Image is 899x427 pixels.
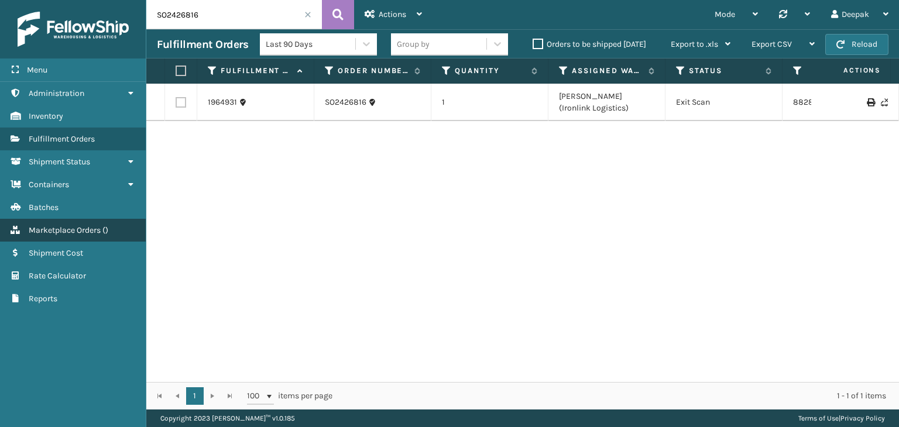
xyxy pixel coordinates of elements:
[807,61,888,80] span: Actions
[798,414,839,422] a: Terms of Use
[208,97,237,108] a: 1964931
[29,294,57,304] span: Reports
[349,390,886,402] div: 1 - 1 of 1 items
[29,271,86,281] span: Rate Calculator
[29,157,90,167] span: Shipment Status
[455,66,526,76] label: Quantity
[671,39,718,49] span: Export to .xls
[397,38,430,50] div: Group by
[431,84,548,121] td: 1
[29,248,83,258] span: Shipment Cost
[548,84,665,121] td: [PERSON_NAME] (Ironlink Logistics)
[881,98,888,106] i: Never Shipped
[715,9,735,19] span: Mode
[338,66,409,76] label: Order Number
[186,387,204,405] a: 1
[379,9,406,19] span: Actions
[29,225,101,235] span: Marketplace Orders
[266,38,356,50] div: Last 90 Days
[825,34,888,55] button: Reload
[160,409,295,427] p: Copyright 2023 [PERSON_NAME]™ v 1.0.185
[840,414,885,422] a: Privacy Policy
[29,88,84,98] span: Administration
[157,37,248,51] h3: Fulfillment Orders
[29,111,63,121] span: Inventory
[29,202,59,212] span: Batches
[247,390,265,402] span: 100
[665,84,783,121] td: Exit Scan
[325,97,366,108] a: SO2426816
[27,65,47,75] span: Menu
[247,387,332,405] span: items per page
[752,39,792,49] span: Export CSV
[798,409,885,427] div: |
[29,180,69,190] span: Containers
[793,97,851,107] a: 882888913338
[572,66,643,76] label: Assigned Warehouse
[689,66,760,76] label: Status
[533,39,646,49] label: Orders to be shipped [DATE]
[29,134,95,144] span: Fulfillment Orders
[18,12,129,47] img: logo
[221,66,291,76] label: Fulfillment Order Id
[102,225,108,235] span: ( )
[867,98,874,106] i: Print Label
